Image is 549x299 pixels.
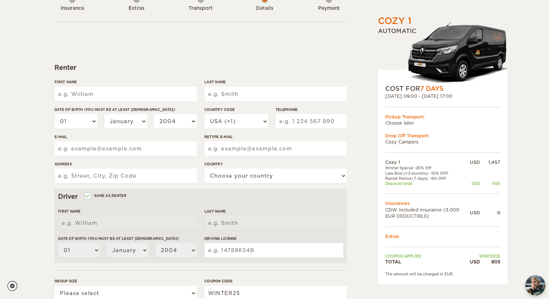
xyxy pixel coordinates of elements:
[204,216,343,230] input: e.g. Smith
[378,28,508,85] div: Automatic
[85,192,126,199] label: Same as renter
[52,5,92,12] div: Insurance
[7,281,22,291] a: Cookie settings
[385,159,470,165] td: Cozy 1
[204,278,347,284] label: Coupon code
[385,114,500,120] div: Pickup Transport:
[470,259,480,265] div: USD
[204,87,347,101] input: e.g. Smith
[54,79,197,85] label: First Name
[54,169,197,183] input: e.g. Street, City, Zip Code
[58,209,197,214] label: First Name
[525,275,545,295] img: Freyja at Cozy Campers
[385,166,470,171] td: Winter Special -20% Off
[407,21,508,84] img: Stuttur-m-c-logo-2.png
[385,201,500,207] td: Insurances
[204,79,347,85] label: Last Name
[54,134,197,140] label: E-mail
[385,139,500,145] td: Cozy Campers
[117,5,156,12] div: Extras
[54,107,197,112] label: Date of birth (You must be at least [DEMOGRAPHIC_DATA])
[525,275,545,295] button: chat-button
[385,272,500,277] div: The amount will be charged in EUR
[58,216,197,230] input: e.g. William
[204,243,343,258] input: e.g. 14789654B
[378,15,411,27] div: Cozy 1
[480,159,500,165] div: 1,457
[470,181,480,186] div: USD
[385,176,470,181] td: Rental Period (7 days): -8% OFF
[276,114,347,129] input: e.g. 1 234 567 890
[385,171,470,176] td: Late Bird (1-2 months): -10% OFF
[470,159,480,165] div: USD
[420,85,443,92] span: 7 Days
[58,192,343,201] div: Driver
[181,5,221,12] div: Transport
[54,278,197,284] label: Group size
[385,120,500,126] td: Choose later
[204,236,343,241] label: Driving License
[204,161,347,167] label: Country
[204,209,343,214] label: Last Name
[54,161,197,167] label: Address
[85,194,90,199] input: Same as renter
[276,107,347,112] label: Telephone
[470,254,500,259] td: WINTER25
[385,259,470,265] td: TOTAL
[480,181,500,186] div: -555
[54,63,347,72] div: Renter
[309,5,349,12] div: Payment
[58,236,197,241] label: Date of birth (You must be at least [DEMOGRAPHIC_DATA])
[480,259,500,265] div: 903
[385,254,470,259] td: Coupon applied
[204,107,268,112] label: Country Code
[385,133,500,139] div: Drop Off Transport:
[54,141,197,156] input: e.g. example@example.com
[245,5,285,12] div: Details
[385,93,500,100] div: [DATE] 09:00 - [DATE] 17:00
[470,210,480,216] div: USD
[204,134,347,140] label: Retype E-mail
[385,84,500,93] div: COST FOR
[385,233,500,239] td: Extras
[54,87,197,101] input: e.g. William
[204,141,347,156] input: e.g. example@example.com
[385,207,470,219] td: CDW Included Insurance (3.000 EUR DEDUCTIBLE)
[385,181,470,186] td: Discount total
[480,210,500,216] div: 0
